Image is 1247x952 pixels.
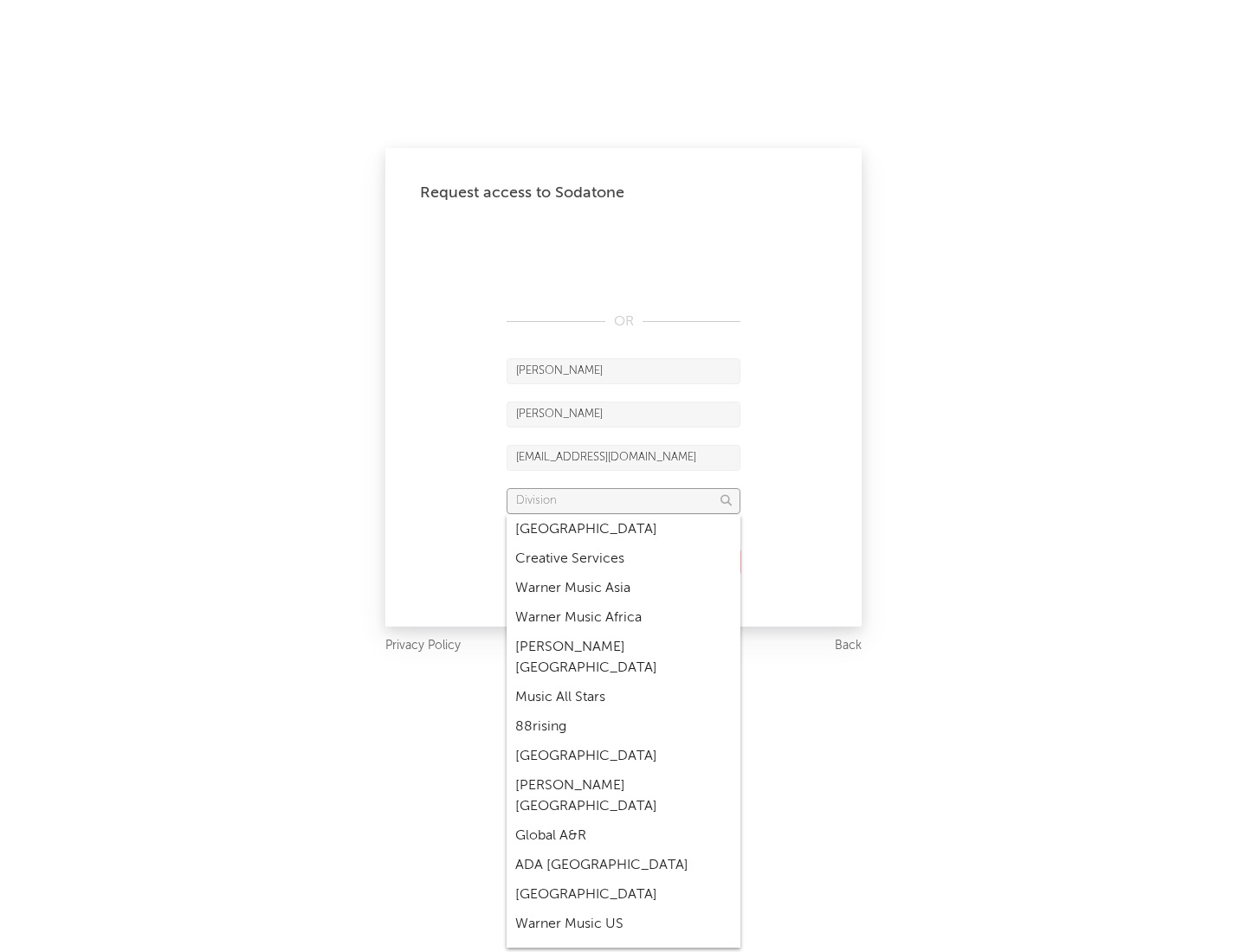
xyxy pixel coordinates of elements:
[507,312,740,332] div: OR
[507,574,740,603] div: Warner Music Asia
[507,515,740,544] div: [GEOGRAPHIC_DATA]
[507,488,740,514] input: Division
[507,771,740,821] div: [PERSON_NAME] [GEOGRAPHIC_DATA]
[507,910,740,939] div: Warner Music US
[507,402,740,428] input: Last Name
[507,445,740,471] input: Email
[420,183,827,203] div: Request access to Sodatone
[507,880,740,910] div: [GEOGRAPHIC_DATA]
[385,635,461,657] a: Privacy Policy
[835,635,862,657] a: Back
[507,683,740,712] div: Music All Stars
[507,603,740,633] div: Warner Music Africa
[507,633,740,683] div: [PERSON_NAME] [GEOGRAPHIC_DATA]
[507,544,740,574] div: Creative Services
[507,712,740,742] div: 88rising
[507,821,740,851] div: Global A&R
[507,742,740,771] div: [GEOGRAPHIC_DATA]
[507,851,740,880] div: ADA [GEOGRAPHIC_DATA]
[507,358,740,384] input: First Name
